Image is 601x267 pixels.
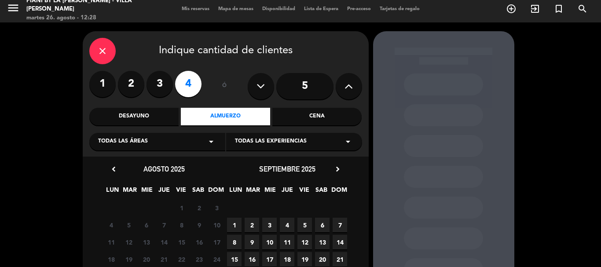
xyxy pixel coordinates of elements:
span: 7 [333,218,347,232]
span: 18 [104,252,118,267]
div: martes 26. agosto - 12:28 [26,14,144,22]
i: turned_in_not [553,4,564,14]
i: arrow_drop_down [206,136,216,147]
span: septiembre 2025 [259,165,315,173]
i: menu [7,1,20,15]
span: 6 [139,218,154,232]
span: 12 [121,235,136,249]
span: 9 [245,235,259,249]
span: Todas las experiencias [235,137,307,146]
span: 7 [157,218,171,232]
span: 17 [209,235,224,249]
div: Cena [272,108,362,125]
span: 11 [280,235,294,249]
i: chevron_right [333,165,342,174]
span: 1 [174,201,189,215]
span: 19 [297,252,312,267]
span: 14 [333,235,347,249]
span: 19 [121,252,136,267]
span: MAR [122,185,137,199]
label: 4 [175,71,202,97]
span: 18 [280,252,294,267]
span: 11 [104,235,118,249]
span: 6 [315,218,330,232]
span: 9 [192,218,206,232]
span: 17 [262,252,277,267]
span: DOM [331,185,346,199]
span: 3 [262,218,277,232]
div: Indique cantidad de clientes [89,38,362,64]
span: 21 [333,252,347,267]
span: 5 [297,218,312,232]
span: SAB [314,185,329,199]
span: 14 [157,235,171,249]
span: 23 [192,252,206,267]
span: Mis reservas [177,7,214,11]
div: Almuerzo [181,108,270,125]
span: 1 [227,218,242,232]
span: 10 [262,235,277,249]
span: Todas las áreas [98,137,148,146]
div: Desayuno [89,108,179,125]
span: 15 [174,235,189,249]
button: menu [7,1,20,18]
span: VIE [297,185,311,199]
span: 22 [174,252,189,267]
i: chevron_left [109,165,118,174]
span: Lista de Espera [300,7,343,11]
i: add_circle_outline [506,4,517,14]
span: Mapa de mesas [214,7,258,11]
span: Disponibilidad [258,7,300,11]
span: 20 [139,252,154,267]
span: JUE [157,185,171,199]
span: 4 [280,218,294,232]
span: 24 [209,252,224,267]
span: 13 [315,235,330,249]
span: 2 [245,218,259,232]
span: 16 [192,235,206,249]
span: Pre-acceso [343,7,375,11]
span: 3 [209,201,224,215]
span: LUN [105,185,120,199]
span: 4 [104,218,118,232]
span: DOM [208,185,223,199]
span: 8 [174,218,189,232]
span: LUN [228,185,243,199]
span: VIE [174,185,188,199]
span: 2 [192,201,206,215]
i: search [577,4,588,14]
span: 16 [245,252,259,267]
span: MIE [139,185,154,199]
i: exit_to_app [530,4,540,14]
span: 5 [121,218,136,232]
div: ó [210,71,239,102]
span: 13 [139,235,154,249]
span: 12 [297,235,312,249]
span: JUE [280,185,294,199]
i: arrow_drop_down [343,136,353,147]
span: MIE [263,185,277,199]
span: Tarjetas de regalo [375,7,424,11]
i: close [97,46,108,56]
label: 3 [147,71,173,97]
span: 21 [157,252,171,267]
span: SAB [191,185,205,199]
span: agosto 2025 [143,165,185,173]
span: 10 [209,218,224,232]
span: 8 [227,235,242,249]
label: 2 [118,71,144,97]
span: 20 [315,252,330,267]
span: 15 [227,252,242,267]
label: 1 [89,71,116,97]
span: MAR [246,185,260,199]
